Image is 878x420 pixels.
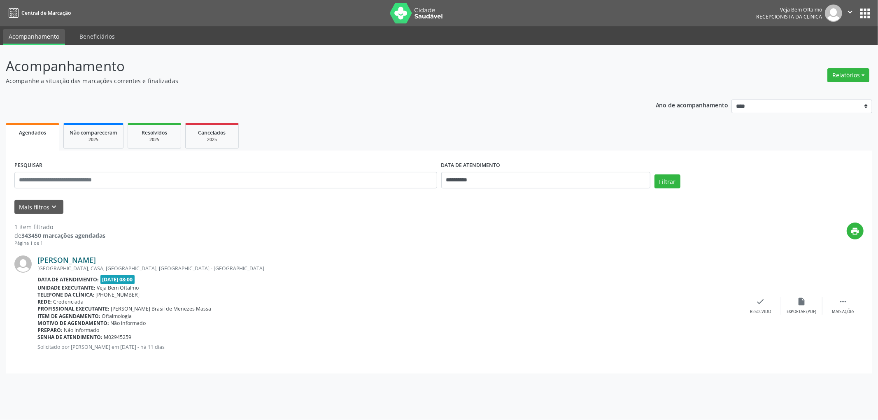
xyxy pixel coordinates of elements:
div: Mais ações [832,309,854,315]
p: Acompanhamento [6,56,613,77]
p: Ano de acompanhamento [656,100,729,110]
a: Acompanhamento [3,29,65,45]
div: Exportar (PDF) [787,309,817,315]
span: Oftalmologia [102,313,132,320]
span: M02945259 [104,334,132,341]
button: print [847,223,864,239]
span: Não informado [111,320,146,327]
i: keyboard_arrow_down [50,202,59,211]
button:  [842,5,858,22]
b: Senha de atendimento: [37,334,102,341]
span: [PERSON_NAME] Brasil de Menezes Massa [111,305,212,312]
i: insert_drive_file [797,297,806,306]
span: Veja Bem Oftalmo [97,284,139,291]
div: de [14,231,105,240]
b: Unidade executante: [37,284,95,291]
label: PESQUISAR [14,159,42,172]
span: Credenciada [54,298,84,305]
span: [DATE] 08:00 [100,275,135,284]
b: Motivo de agendamento: [37,320,109,327]
span: [PHONE_NUMBER] [96,291,140,298]
button: Filtrar [654,174,680,188]
div: [GEOGRAPHIC_DATA], CASA, [GEOGRAPHIC_DATA], [GEOGRAPHIC_DATA] - [GEOGRAPHIC_DATA] [37,265,740,272]
div: Página 1 de 1 [14,240,105,247]
a: Beneficiários [74,29,121,44]
span: Central de Marcação [21,9,71,16]
div: 2025 [134,137,175,143]
img: img [14,255,32,273]
b: Profissional executante: [37,305,109,312]
span: Não compareceram [70,129,117,136]
div: 2025 [191,137,233,143]
span: Agendados [19,129,46,136]
b: Telefone da clínica: [37,291,94,298]
div: Veja Bem Oftalmo [756,6,822,13]
p: Solicitado por [PERSON_NAME] em [DATE] - há 11 dias [37,343,740,350]
b: Data de atendimento: [37,276,99,283]
span: Cancelados [198,129,226,136]
b: Rede: [37,298,52,305]
button: apps [858,6,872,21]
div: 2025 [70,137,117,143]
b: Preparo: [37,327,63,334]
i:  [845,7,855,16]
span: Recepcionista da clínica [756,13,822,20]
i: check [756,297,765,306]
div: Resolvido [750,309,771,315]
a: [PERSON_NAME] [37,255,96,265]
label: DATA DE ATENDIMENTO [441,159,501,172]
strong: 343450 marcações agendadas [21,232,105,239]
i: print [851,227,860,236]
span: Resolvidos [142,129,167,136]
img: img [825,5,842,22]
button: Relatórios [827,68,869,82]
i:  [838,297,848,306]
a: Central de Marcação [6,6,71,20]
button: Mais filtroskeyboard_arrow_down [14,200,63,214]
span: Não informado [64,327,100,334]
p: Acompanhe a situação das marcações correntes e finalizadas [6,77,613,85]
b: Item de agendamento: [37,313,100,320]
div: 1 item filtrado [14,223,105,231]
